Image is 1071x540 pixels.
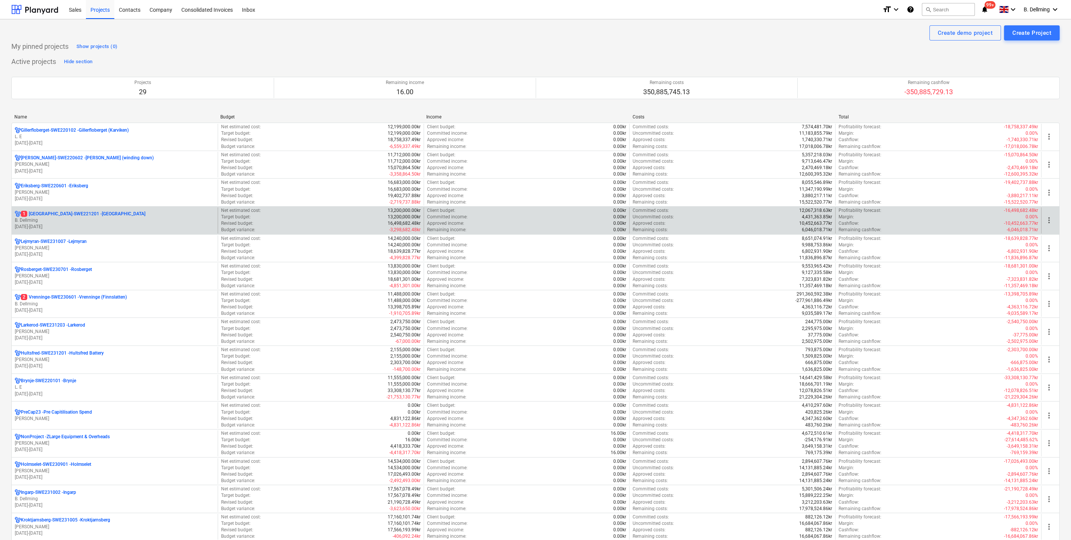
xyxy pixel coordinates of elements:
[15,461,215,481] div: Holmselet-SWE230901 -Holmselet[PERSON_NAME][DATE]-[DATE]
[613,165,626,171] p: 0.00kr
[221,220,253,227] p: Revised budget :
[388,269,421,276] p: 13,830,000.00kr
[15,391,215,397] p: [DATE] - [DATE]
[11,57,56,66] p: Active projects
[1044,244,1054,253] span: more_vert
[221,158,251,165] p: Target budget :
[633,214,674,220] p: Uncommitted costs :
[633,248,666,255] p: Approved costs :
[386,87,424,96] p: 16.00
[15,161,215,168] p: [PERSON_NAME]
[613,171,626,177] p: 0.00kr
[1004,199,1038,205] p: -15,522,520.77kr
[839,165,859,171] p: Cashflow :
[802,263,832,269] p: 9,553,965.42kr
[388,242,421,248] p: 14,240,000.00kr
[388,248,421,255] p: 18,639,828.77kr
[613,137,626,143] p: 0.00kr
[427,152,455,158] p: Client budget :
[221,171,255,177] p: Budget variance :
[1004,179,1038,186] p: -19,402,737.88kr
[882,5,892,14] i: format_size
[221,179,261,186] p: Net estimated cost :
[839,248,859,255] p: Cashflow :
[907,5,914,14] i: Knowledge base
[892,5,901,14] i: keyboard_arrow_down
[15,266,215,286] div: Rosberget-SWE230701 -Rosberget[PERSON_NAME][DATE]-[DATE]
[427,124,455,130] p: Client budget :
[15,502,215,509] p: [DATE] - [DATE]
[802,248,832,255] p: 6,802,931.90kr
[15,294,215,313] div: 2Vrenninge-SWE230601 -Vrenninge (Finnslatten)B. Dellming[DATE]-[DATE]
[11,42,69,51] p: My pinned projects
[220,114,420,120] div: Budget
[802,137,832,143] p: 1,740,330.71kr
[1004,207,1038,214] p: -16,498,682.48kr
[613,207,626,214] p: 0.00kr
[427,179,455,186] p: Client budget :
[15,350,215,369] div: Hultsfred-SWE231201 -Hultsfred Battery[PERSON_NAME][DATE]-[DATE]
[427,143,466,150] p: Remaining income :
[633,143,668,150] p: Remaining costs :
[21,211,145,217] p: [GEOGRAPHIC_DATA]-SWE221201 - [GEOGRAPHIC_DATA]
[427,214,468,220] p: Committed income :
[839,124,881,130] p: Profitability forecast :
[221,143,255,150] p: Budget variance :
[15,196,215,202] p: [DATE] - [DATE]
[643,87,690,96] p: 350,885,745.13
[1004,25,1060,40] button: Create Project
[633,227,668,233] p: Remaining costs :
[15,434,215,453] div: NonProject -ZLarge Equipment & Overheads[PERSON_NAME][DATE]-[DATE]
[15,474,215,481] p: [DATE] - [DATE]
[613,179,626,186] p: 0.00kr
[1026,158,1038,165] p: 0.00%
[1044,132,1054,141] span: more_vert
[1044,216,1054,225] span: more_vert
[21,294,127,300] p: Vrenninge-SWE230601 - Vrenninge (Finnslatten)
[427,227,466,233] p: Remaining income :
[802,152,832,158] p: 5,357,218.03kr
[1012,28,1051,38] div: Create Project
[633,186,674,193] p: Uncommitted costs :
[427,199,466,205] p: Remaining income :
[938,28,993,38] div: Create demo project
[15,224,215,230] p: [DATE] - [DATE]
[15,279,215,286] p: [DATE] - [DATE]
[1024,6,1050,12] span: B. Dellming
[15,301,215,307] p: B. Dellming
[15,409,21,416] div: Project has multi currencies enabled
[1007,137,1038,143] p: -1,740,330.71kr
[1004,152,1038,158] p: -15,070,864.50kr
[633,171,668,177] p: Remaining costs :
[15,183,215,202] div: Eriksberg-SWE220601 -Eriksberg[PERSON_NAME][DATE]-[DATE]
[613,220,626,227] p: 0.00kr
[15,127,21,134] div: Project has multi currencies enabled
[839,130,854,137] p: Margin :
[15,168,215,174] p: [DATE] - [DATE]
[15,322,21,328] div: Project has multi currencies enabled
[839,179,881,186] p: Profitability forecast :
[21,183,88,189] p: Eriksberg-SWE220601 - Eriksberg
[62,56,94,68] button: Hide section
[221,227,255,233] p: Budget variance :
[1026,186,1038,193] p: 0.00%
[388,193,421,199] p: 19,402,737.88kr
[427,255,466,261] p: Remaining income :
[15,238,215,258] div: Lejmyran-SWE231007 -Lejmyran[PERSON_NAME][DATE]-[DATE]
[389,199,421,205] p: -2,719,737.88kr
[839,158,854,165] p: Margin :
[1009,5,1018,14] i: keyboard_arrow_down
[839,137,859,143] p: Cashflow :
[389,143,421,150] p: -6,559,337.49kr
[388,207,421,214] p: 13,200,000.00kr
[802,242,832,248] p: 9,988,753.86kr
[15,211,215,230] div: 1[GEOGRAPHIC_DATA]-SWE221201 -[GEOGRAPHIC_DATA]B. Dellming[DATE]-[DATE]
[799,207,832,214] p: 12,067,318.63kr
[613,214,626,220] p: 0.00kr
[388,179,421,186] p: 16,683,000.00kr
[925,6,931,12] span: search
[633,207,669,214] p: Committed costs :
[15,350,21,356] div: Project has multi currencies enabled
[839,186,854,193] p: Margin :
[15,378,21,384] div: Project has multi currencies enabled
